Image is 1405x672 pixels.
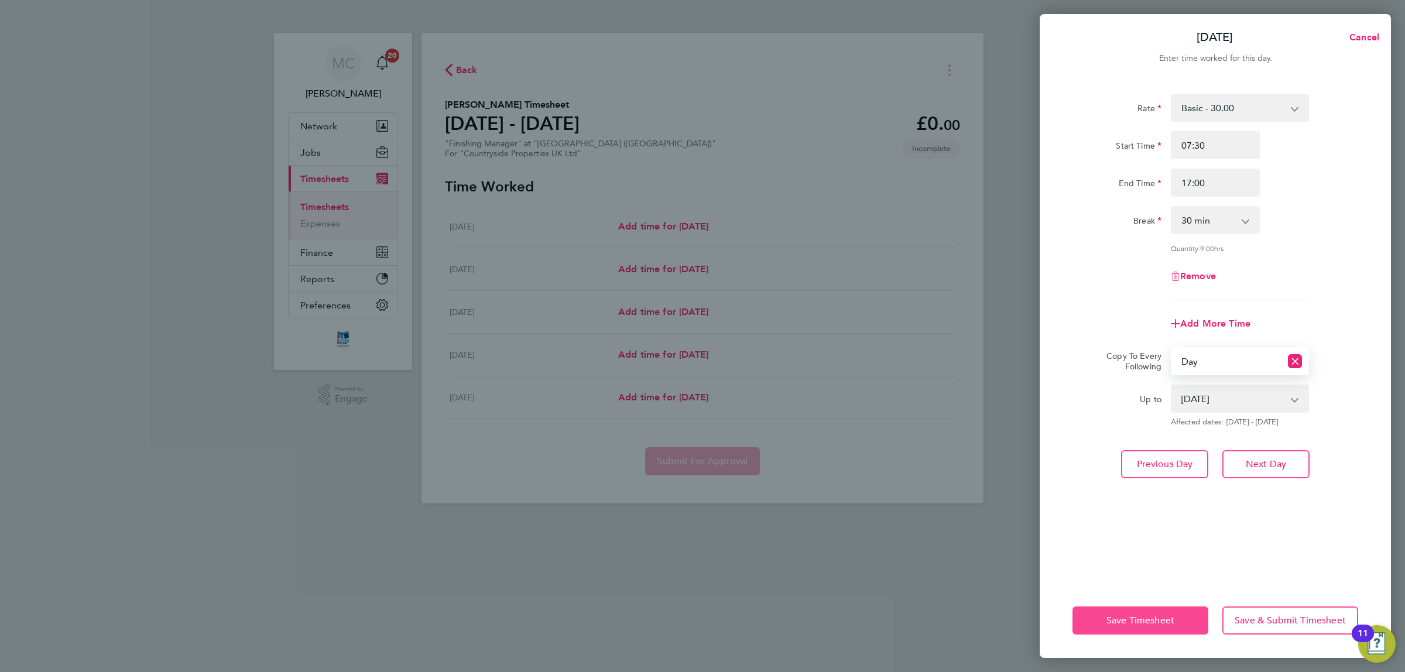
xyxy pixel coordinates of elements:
[1133,215,1161,229] label: Break
[1358,625,1396,663] button: Open Resource Center, 11 new notifications
[1288,348,1302,374] button: Reset selection
[1358,633,1368,649] div: 11
[1200,244,1214,253] span: 9.00
[1235,615,1346,626] span: Save & Submit Timesheet
[1222,450,1310,478] button: Next Day
[1106,615,1174,626] span: Save Timesheet
[1331,26,1391,49] button: Cancel
[1137,458,1193,470] span: Previous Day
[1097,351,1161,372] label: Copy To Every Following
[1072,606,1208,635] button: Save Timesheet
[1180,270,1216,282] span: Remove
[1171,244,1309,253] div: Quantity: hrs
[1346,32,1379,43] span: Cancel
[1121,450,1208,478] button: Previous Day
[1137,103,1161,117] label: Rate
[1171,272,1216,281] button: Remove
[1140,394,1161,408] label: Up to
[1040,52,1391,66] div: Enter time worked for this day.
[1116,140,1161,155] label: Start Time
[1180,318,1250,329] span: Add More Time
[1197,29,1233,46] p: [DATE]
[1171,417,1309,427] span: Affected dates: [DATE] - [DATE]
[1171,319,1250,328] button: Add More Time
[1222,606,1358,635] button: Save & Submit Timesheet
[1171,131,1260,159] input: E.g. 08:00
[1119,178,1161,192] label: End Time
[1246,458,1286,470] span: Next Day
[1171,169,1260,197] input: E.g. 18:00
